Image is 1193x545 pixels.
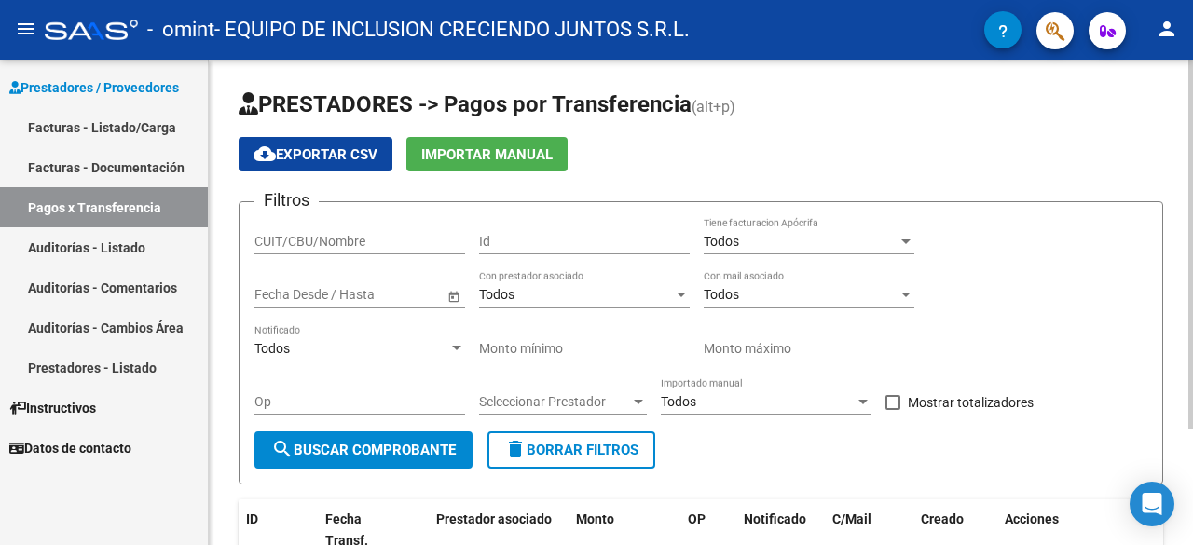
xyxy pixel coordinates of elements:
[479,287,514,302] span: Todos
[744,511,806,526] span: Notificado
[504,438,527,460] mat-icon: delete
[239,137,392,171] button: Exportar CSV
[328,287,419,303] input: End date
[254,146,377,163] span: Exportar CSV
[406,137,568,171] button: Importar Manual
[1156,18,1178,40] mat-icon: person
[576,511,614,526] span: Monto
[692,98,735,116] span: (alt+p)
[479,394,630,410] span: Seleccionar Prestador
[214,9,690,50] span: - EQUIPO DE INCLUSION CRECIENDO JUNTOS S.R.L.
[246,511,258,526] span: ID
[9,77,179,98] span: Prestadores / Proveedores
[436,511,552,526] span: Prestador asociado
[15,18,37,40] mat-icon: menu
[254,143,276,165] mat-icon: cloud_download
[254,287,312,303] input: Start date
[271,438,294,460] mat-icon: search
[444,286,463,306] button: Open calendar
[9,398,96,418] span: Instructivos
[9,438,131,458] span: Datos de contacto
[1130,482,1174,526] div: Open Intercom Messenger
[1005,511,1059,526] span: Acciones
[661,394,696,409] span: Todos
[254,431,473,469] button: Buscar Comprobante
[254,187,319,213] h3: Filtros
[239,91,692,117] span: PRESTADORES -> Pagos por Transferencia
[688,511,706,526] span: OP
[421,146,553,163] span: Importar Manual
[271,442,456,458] span: Buscar Comprobante
[921,511,964,526] span: Creado
[908,391,1034,414] span: Mostrar totalizadores
[254,341,290,356] span: Todos
[832,511,871,526] span: C/Mail
[147,9,214,50] span: - omint
[704,234,739,249] span: Todos
[704,287,739,302] span: Todos
[504,442,638,458] span: Borrar Filtros
[487,431,655,469] button: Borrar Filtros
